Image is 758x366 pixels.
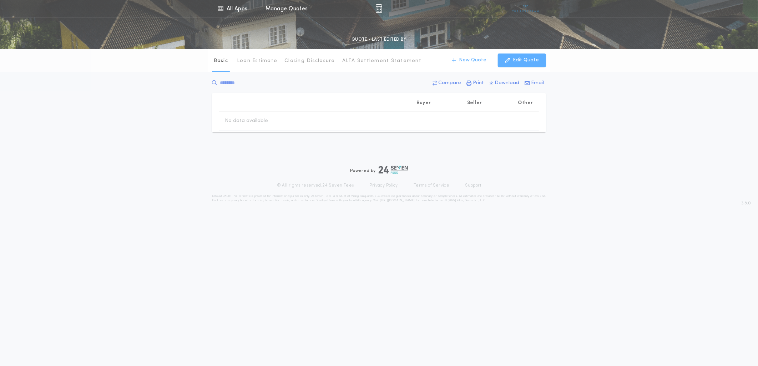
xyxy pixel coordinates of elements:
[438,80,461,87] p: Compare
[467,100,482,107] p: Seller
[380,199,415,202] a: [URL][DOMAIN_NAME]
[219,112,274,130] td: No data available
[498,54,546,67] button: Edit Quote
[352,36,406,43] p: QUOTE - LAST EDITED BY
[464,77,486,90] button: Print
[379,166,408,174] img: logo
[430,77,463,90] button: Compare
[495,80,519,87] p: Download
[350,166,408,174] div: Powered by
[522,77,546,90] button: Email
[416,100,431,107] p: Buyer
[237,57,277,65] p: Loan Estimate
[473,80,484,87] p: Print
[487,77,521,90] button: Download
[531,80,544,87] p: Email
[342,57,421,65] p: ALTA Settlement Statement
[212,194,546,203] p: DISCLAIMER: This estimate is provided for informational purposes only. 24|Seven Fees, a product o...
[277,183,354,188] p: © All rights reserved. 24|Seven Fees
[518,100,533,107] p: Other
[465,183,481,188] a: Support
[414,183,449,188] a: Terms of Service
[512,5,539,12] img: vs-icon
[445,54,494,67] button: New Quote
[370,183,398,188] a: Privacy Policy
[375,4,382,13] img: img
[513,57,539,64] p: Edit Quote
[741,200,751,207] span: 3.8.0
[214,57,228,65] p: Basic
[459,57,486,64] p: New Quote
[284,57,335,65] p: Closing Disclosure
